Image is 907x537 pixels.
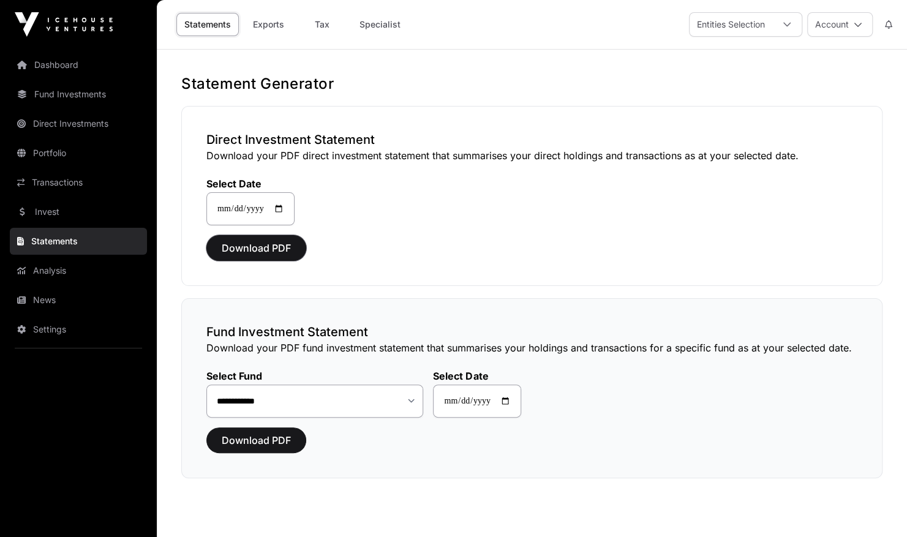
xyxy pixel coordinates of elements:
[222,241,291,255] span: Download PDF
[352,13,408,36] a: Specialist
[10,316,147,343] a: Settings
[176,13,239,36] a: Statements
[10,198,147,225] a: Invest
[206,131,857,148] h3: Direct Investment Statement
[206,148,857,163] p: Download your PDF direct investment statement that summarises your direct holdings and transactio...
[206,427,306,453] button: Download PDF
[10,257,147,284] a: Analysis
[846,478,907,537] iframe: Chat Widget
[433,370,521,382] label: Select Date
[206,440,306,452] a: Download PDF
[206,178,295,190] label: Select Date
[222,433,291,448] span: Download PDF
[298,13,347,36] a: Tax
[10,228,147,255] a: Statements
[206,370,423,382] label: Select Fund
[15,12,113,37] img: Icehouse Ventures Logo
[206,323,857,340] h3: Fund Investment Statement
[690,13,772,36] div: Entities Selection
[10,110,147,137] a: Direct Investments
[206,247,306,260] a: Download PDF
[10,287,147,314] a: News
[206,340,857,355] p: Download your PDF fund investment statement that summarises your holdings and transactions for a ...
[206,235,306,261] button: Download PDF
[181,74,883,94] h1: Statement Generator
[10,51,147,78] a: Dashboard
[244,13,293,36] a: Exports
[10,81,147,108] a: Fund Investments
[807,12,873,37] button: Account
[10,140,147,167] a: Portfolio
[10,169,147,196] a: Transactions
